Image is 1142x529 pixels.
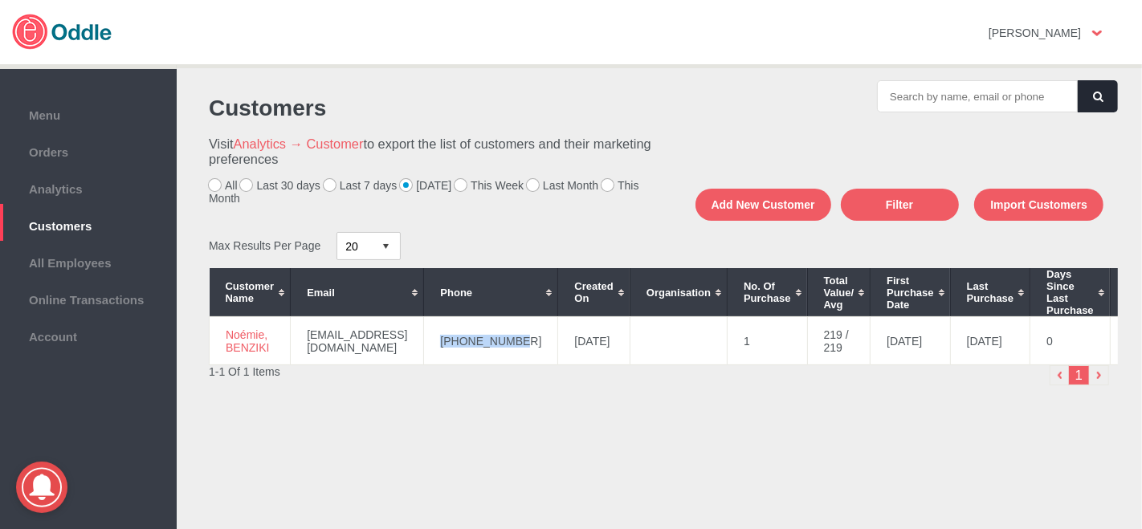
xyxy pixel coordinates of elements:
td: [DATE] [871,317,951,365]
img: left-arrow-small.png [1050,365,1070,385]
td: [DATE] [950,317,1030,365]
button: Filter [841,189,959,221]
label: This Week [455,179,524,192]
th: Organisation [630,268,727,316]
label: This Month [209,179,639,205]
th: Created On [558,268,630,316]
span: Max Results Per Page [209,240,320,253]
th: First Purchase Date [871,268,951,316]
td: [DATE] [558,317,630,365]
td: 0 [1030,317,1111,365]
th: Customer Name [210,268,291,316]
td: [PHONE_NUMBER] [424,317,558,365]
h3: Visit to export the list of customers and their marketing preferences [209,136,651,167]
label: Last 30 days [240,179,320,192]
input: Search by name, email or phone [877,80,1078,112]
th: Email [291,268,424,316]
label: Last Month [527,179,598,192]
th: Last Purchase [950,268,1030,316]
span: Orders [8,141,169,159]
td: 1 [728,317,808,365]
th: No. of Purchase [728,268,808,316]
img: right-arrow.png [1089,365,1109,385]
td: [EMAIL_ADDRESS][DOMAIN_NAME] [291,317,424,365]
label: Last 7 days [324,179,398,192]
th: Days Since Last Purchase [1030,268,1111,316]
td: 219 / 219 [807,317,871,365]
button: Import Customers [974,189,1103,221]
img: user-option-arrow.png [1092,31,1102,36]
a: Analytics → Customer [234,136,364,151]
span: Account [8,326,169,344]
th: Total Value/ Avg [807,268,871,316]
span: Customers [8,215,169,233]
button: Add New Customer [695,189,831,221]
span: Analytics [8,178,169,196]
span: Menu [8,104,169,122]
span: Online Transactions [8,289,169,307]
span: 1-1 Of 1 Items [209,365,280,378]
span: All Employees [8,252,169,270]
strong: [PERSON_NAME] [989,26,1081,39]
a: Noémie, BENZIKI [226,328,269,354]
li: 1 [1069,365,1089,385]
h1: Customers [209,96,651,121]
label: [DATE] [400,179,451,192]
th: Phone [424,268,558,316]
label: All [209,179,238,192]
